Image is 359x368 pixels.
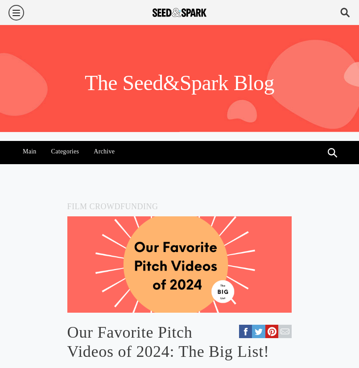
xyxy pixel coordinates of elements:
[67,200,292,213] h5: Film Crowdfunding
[46,141,84,162] a: Categories
[67,323,292,361] a: Our Favorite Pitch Videos of 2024: The Big List!
[18,141,41,162] a: Main
[89,141,120,162] a: Archive
[67,216,292,313] img: favorite%20blogs%20of%202024.png
[85,70,274,96] h1: The Seed&Spark Blog
[153,8,207,17] img: Seed amp; Spark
